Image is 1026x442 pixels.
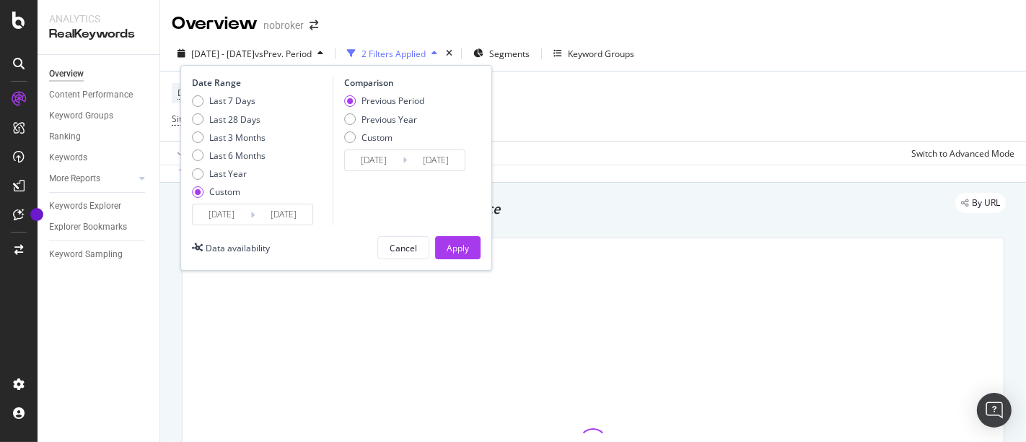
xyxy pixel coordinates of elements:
div: Custom [344,131,424,144]
button: Cancel [377,236,429,259]
div: Last 28 Days [209,113,260,126]
span: Segments [489,48,530,60]
div: Apply [447,242,469,254]
div: Date Range [192,77,329,89]
div: Last 6 Months [209,149,266,162]
div: Custom [192,186,266,198]
div: Ranking [49,129,81,144]
a: Ranking [49,129,149,144]
div: Last Year [209,168,247,180]
div: 2 Filters Applied [361,48,426,60]
span: [DATE] - [DATE] [191,48,255,60]
div: Custom [209,186,240,198]
div: nobroker [263,18,304,32]
span: Sitemaps [172,113,209,125]
div: Overview [172,12,258,36]
div: Analytics [49,12,148,26]
a: Keyword Sampling [49,247,149,262]
div: Last 3 Months [192,131,266,144]
button: Apply [435,236,481,259]
a: More Reports [49,171,135,186]
div: times [443,46,455,61]
input: End Date [255,204,312,225]
div: Previous Period [361,95,424,107]
div: Open Intercom Messenger [977,393,1012,428]
span: Device [177,87,205,99]
div: Previous Period [344,95,424,107]
a: Overview [49,66,149,82]
button: Segments [468,42,535,65]
div: Keyword Groups [49,108,113,123]
div: Previous Year [361,113,417,126]
span: By URL [972,199,1000,207]
input: Start Date [345,150,403,170]
div: Keyword Sampling [49,247,123,262]
button: Keyword Groups [548,42,640,65]
div: Data availability [206,242,270,254]
input: End Date [407,150,465,170]
span: vs Prev. Period [255,48,312,60]
div: Tooltip anchor [30,208,43,221]
div: Keywords Explorer [49,199,121,214]
div: Comparison [344,77,470,89]
div: Content Performance [49,87,133,103]
a: Keyword Groups [49,108,149,123]
div: Last 3 Months [209,131,266,144]
div: legacy label [955,193,1006,213]
div: Overview [49,66,84,82]
button: 2 Filters Applied [341,42,443,65]
input: Start Date [193,204,250,225]
div: Cancel [390,242,417,254]
div: Last 7 Days [209,95,255,107]
div: Explorer Bookmarks [49,220,127,235]
button: Switch to Advanced Mode [906,142,1014,165]
div: Last 28 Days [192,113,266,126]
a: Keywords Explorer [49,199,149,214]
div: Last Year [192,168,266,180]
button: [DATE] - [DATE]vsPrev. Period [172,42,329,65]
div: Last 6 Months [192,149,266,162]
a: Explorer Bookmarks [49,220,149,235]
a: Content Performance [49,87,149,103]
button: Apply [172,142,214,165]
div: Custom [361,131,393,144]
div: Keywords [49,150,87,165]
div: Last 7 Days [192,95,266,107]
div: arrow-right-arrow-left [310,20,318,30]
a: Keywords [49,150,149,165]
div: RealKeywords [49,26,148,43]
div: More Reports [49,171,100,186]
div: Previous Year [344,113,424,126]
div: Keyword Groups [568,48,634,60]
div: Switch to Advanced Mode [911,147,1014,160]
